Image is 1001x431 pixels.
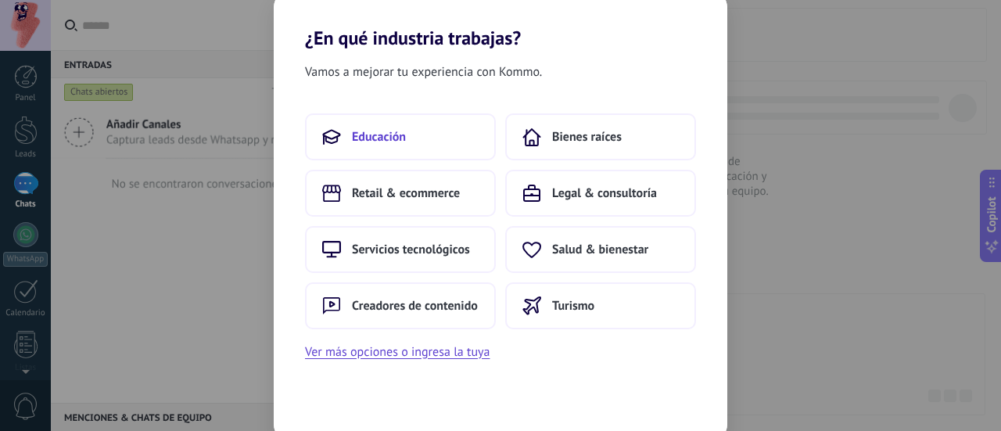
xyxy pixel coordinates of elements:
[505,282,696,329] button: Turismo
[305,113,496,160] button: Educación
[552,298,594,314] span: Turismo
[352,129,406,145] span: Educación
[505,226,696,273] button: Salud & bienestar
[305,170,496,217] button: Retail & ecommerce
[352,298,478,314] span: Creadores de contenido
[552,185,657,201] span: Legal & consultoría
[552,242,648,257] span: Salud & bienestar
[305,226,496,273] button: Servicios tecnológicos
[505,170,696,217] button: Legal & consultoría
[305,342,490,362] button: Ver más opciones o ingresa la tuya
[352,185,460,201] span: Retail & ecommerce
[305,62,542,82] span: Vamos a mejorar tu experiencia con Kommo.
[352,242,470,257] span: Servicios tecnológicos
[505,113,696,160] button: Bienes raíces
[305,282,496,329] button: Creadores de contenido
[552,129,622,145] span: Bienes raíces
